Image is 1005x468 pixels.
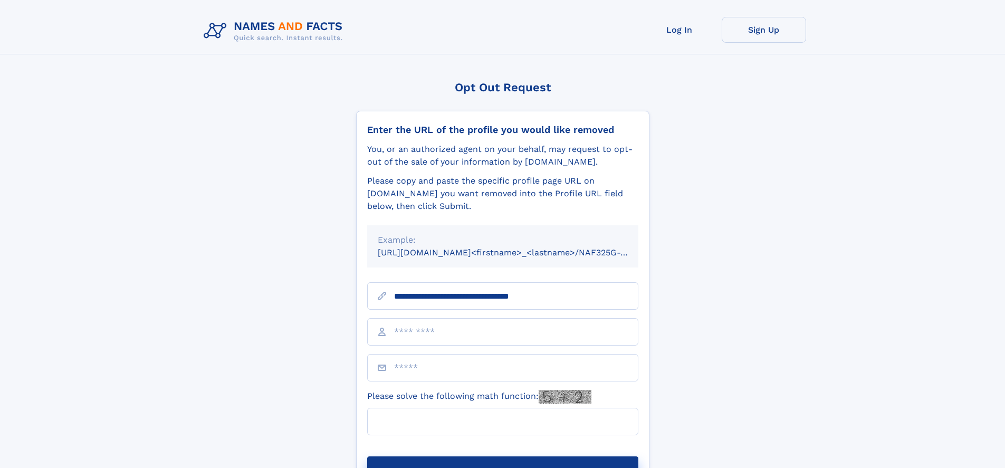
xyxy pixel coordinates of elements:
a: Sign Up [722,17,806,43]
label: Please solve the following math function: [367,390,591,404]
img: Logo Names and Facts [199,17,351,45]
div: Please copy and paste the specific profile page URL on [DOMAIN_NAME] you want removed into the Pr... [367,175,638,213]
a: Log In [637,17,722,43]
div: Opt Out Request [356,81,649,94]
div: Example: [378,234,628,246]
div: Enter the URL of the profile you would like removed [367,124,638,136]
div: You, or an authorized agent on your behalf, may request to opt-out of the sale of your informatio... [367,143,638,168]
small: [URL][DOMAIN_NAME]<firstname>_<lastname>/NAF325G-xxxxxxxx [378,247,658,257]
